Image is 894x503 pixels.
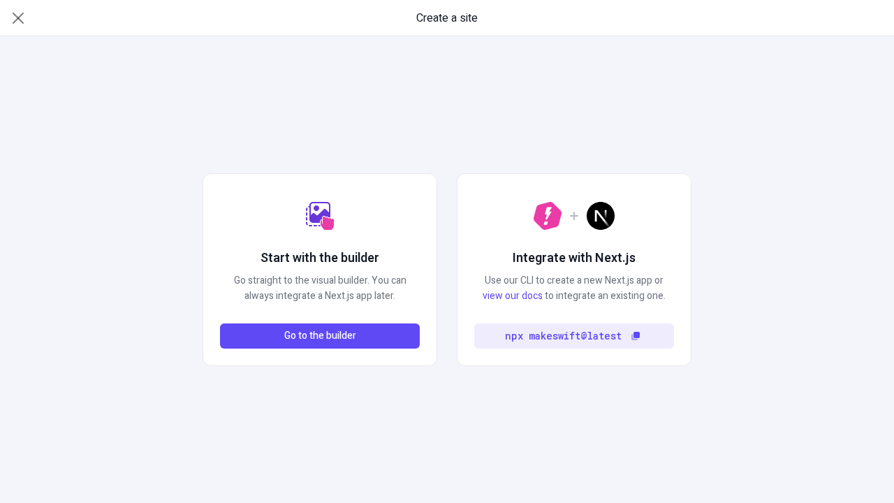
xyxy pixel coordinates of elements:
p: Go straight to the visual builder. You can always integrate a Next.js app later. [220,273,420,304]
p: Use our CLI to create a new Next.js app or to integrate an existing one. [474,273,674,304]
button: Go to the builder [220,323,420,349]
code: npx makeswift@latest [505,328,622,344]
h2: Integrate with Next.js [513,249,636,268]
span: Create a site [416,10,478,27]
h2: Start with the builder [261,249,379,268]
a: view our docs [483,289,543,303]
span: Go to the builder [284,328,356,344]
